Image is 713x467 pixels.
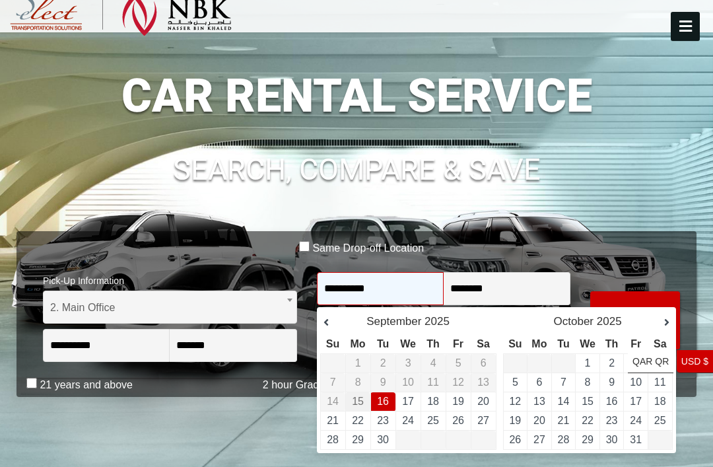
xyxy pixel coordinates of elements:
[477,396,489,407] a: 20
[366,315,421,328] span: September
[609,357,615,369] a: 2
[630,338,641,349] span: Friday
[377,396,389,407] a: 16
[452,396,464,407] a: 19
[536,377,542,388] a: 6
[405,357,411,369] span: 3
[558,396,570,407] a: 14
[402,377,414,388] span: 10
[609,377,615,388] a: 9
[402,415,414,426] a: 24
[654,338,667,349] span: Saturday
[17,377,696,393] p: 2 hour Grace Period for Vehicle Drop off
[582,434,594,445] a: 29
[352,415,364,426] a: 22
[677,350,713,373] a: USD $
[377,338,389,349] span: Tuesday
[380,357,386,369] span: 2
[585,377,591,388] a: 8
[509,396,521,407] a: 12
[452,377,464,388] span: 12
[355,357,361,369] span: 1
[452,415,464,426] a: 26
[531,338,547,349] span: Monday
[650,316,669,330] a: Next
[330,377,336,388] span: 7
[533,396,545,407] a: 13
[558,415,570,426] a: 21
[377,415,389,426] a: 23
[481,357,487,369] span: 6
[323,316,343,330] a: Prev
[628,350,673,373] a: QAR QR
[456,357,461,369] span: 5
[352,396,364,407] span: 15
[557,338,569,349] span: Tuesday
[582,396,594,407] a: 15
[582,415,594,426] a: 22
[477,377,489,388] span: 13
[17,73,696,119] h1: CAR RENTAL SERVICE
[345,392,370,412] td: Pick-Up Date
[585,357,591,369] a: 1
[402,396,414,407] a: 17
[43,291,297,324] span: 2. Main Office
[352,434,364,445] a: 29
[351,338,366,349] span: Monday
[355,377,361,388] span: 8
[508,338,522,349] span: Sunday
[380,377,386,388] span: 9
[427,415,439,426] a: 25
[509,415,521,426] a: 19
[477,415,489,426] a: 27
[50,291,290,324] span: 2. Main Office
[533,434,545,445] a: 27
[424,315,450,328] span: 2025
[580,338,595,349] span: Wednesday
[326,338,339,349] span: Sunday
[606,396,618,407] a: 16
[560,377,566,388] a: 7
[509,434,521,445] a: 26
[327,434,339,445] a: 28
[427,377,439,388] span: 11
[17,155,696,185] h1: SEARCH, COMPARE & SAVE
[554,315,594,328] span: October
[605,338,619,349] span: Thursday
[327,396,339,407] span: 14
[606,434,618,445] a: 30
[590,291,680,349] button: Modify Search
[427,396,439,407] a: 18
[327,415,339,426] a: 21
[426,338,440,349] span: Thursday
[400,338,416,349] span: Wednesday
[558,434,570,445] a: 28
[40,378,133,392] label: 21 years and above
[533,415,545,426] a: 20
[377,434,389,445] a: 30
[453,338,463,349] span: Friday
[477,338,490,349] span: Saturday
[597,315,622,328] span: 2025
[430,357,436,369] span: 4
[43,267,297,291] span: Pick-Up Information
[312,242,424,255] label: Same Drop-off Location
[606,415,618,426] a: 23
[512,377,518,388] a: 5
